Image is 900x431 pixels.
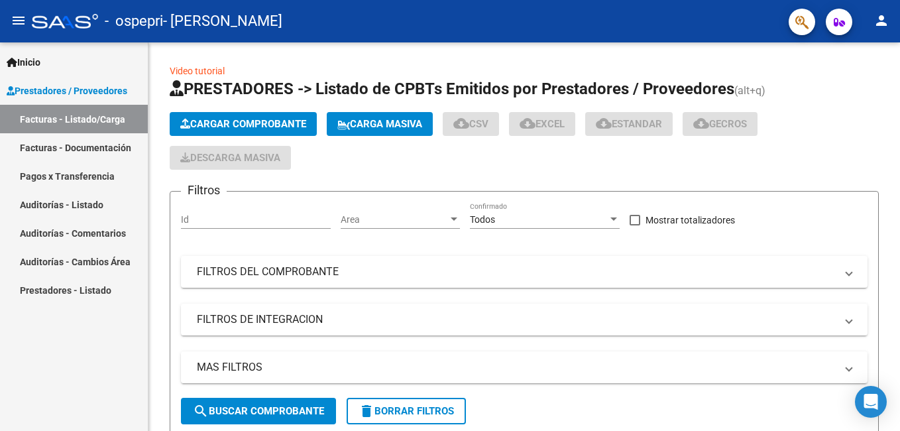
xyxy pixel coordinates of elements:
mat-icon: cloud_download [596,115,612,131]
button: EXCEL [509,112,575,136]
button: Buscar Comprobante [181,398,336,424]
span: Carga Masiva [337,118,422,130]
button: Borrar Filtros [347,398,466,424]
button: CSV [443,112,499,136]
app-download-masive: Descarga masiva de comprobantes (adjuntos) [170,146,291,170]
mat-panel-title: FILTROS DEL COMPROBANTE [197,265,836,279]
mat-icon: cloud_download [520,115,535,131]
mat-expansion-panel-header: FILTROS DE INTEGRACION [181,304,868,336]
button: Estandar [585,112,673,136]
button: Descarga Masiva [170,146,291,170]
span: Prestadores / Proveedores [7,84,127,98]
mat-expansion-panel-header: MAS FILTROS [181,351,868,383]
span: Cargar Comprobante [180,118,306,130]
span: Area [341,214,448,225]
span: Todos [470,214,495,225]
span: Descarga Masiva [180,152,280,164]
mat-panel-title: FILTROS DE INTEGRACION [197,312,836,327]
span: EXCEL [520,118,565,130]
mat-panel-title: MAS FILTROS [197,360,836,375]
mat-icon: delete [359,403,374,419]
span: PRESTADORES -> Listado de CPBTs Emitidos por Prestadores / Proveedores [170,80,734,98]
span: Gecros [693,118,747,130]
button: Gecros [683,112,758,136]
button: Cargar Comprobante [170,112,317,136]
span: - ospepri [105,7,163,36]
span: - [PERSON_NAME] [163,7,282,36]
span: Inicio [7,55,40,70]
mat-icon: menu [11,13,27,29]
span: CSV [453,118,488,130]
mat-expansion-panel-header: FILTROS DEL COMPROBANTE [181,256,868,288]
span: (alt+q) [734,84,765,97]
mat-icon: cloud_download [453,115,469,131]
span: Mostrar totalizadores [646,212,735,228]
span: Buscar Comprobante [193,405,324,417]
span: Estandar [596,118,662,130]
button: Carga Masiva [327,112,433,136]
div: Open Intercom Messenger [855,386,887,418]
span: Borrar Filtros [359,405,454,417]
mat-icon: cloud_download [693,115,709,131]
mat-icon: search [193,403,209,419]
a: Video tutorial [170,66,225,76]
h3: Filtros [181,181,227,200]
mat-icon: person [873,13,889,29]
